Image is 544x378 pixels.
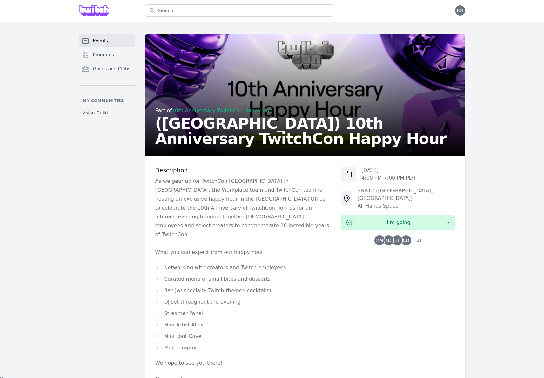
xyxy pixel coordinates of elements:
[155,320,331,329] li: Mini Artist Alley
[79,98,135,103] p: My communities
[455,5,465,16] button: KD
[155,359,331,368] p: We hope to see you there!
[172,107,275,113] a: 10th Anniversary TwitchCon Happy Hour
[394,238,400,243] span: ET
[79,48,135,61] a: Programs
[361,174,416,182] p: 4:00 PM - 7:00 PM PDT
[155,263,331,272] li: Networking with creators and Twitch employees
[155,309,331,318] li: Streamer Panel
[155,248,331,257] p: What you can expect from our happy hour:
[376,238,383,243] span: MM
[155,298,331,306] li: DJ set throughout the evening
[155,107,455,114] div: Part of
[93,65,131,72] span: Guilds and Clubs
[155,275,331,284] li: Curated menu of small bites and desserts
[79,34,135,47] a: Events
[155,343,331,352] li: Photography
[79,62,135,75] a: Guilds and Clubs
[93,52,114,58] span: Programs
[155,177,331,239] p: As we gear up for TwitchCon [GEOGRAPHIC_DATA] in [GEOGRAPHIC_DATA], the Workplace team and Twitch...
[457,8,463,13] span: KD
[155,332,331,341] li: Mini Loot Cave
[93,38,108,44] span: Events
[403,238,409,243] span: CD
[410,237,422,245] span: + 11
[155,116,455,146] h2: ([GEOGRAPHIC_DATA]) 10th Anniversary TwitchCon Happy Hour
[353,219,445,226] span: I'm going
[155,286,331,295] li: Bar (w/ specialty Twitch-themed cocktails)
[361,167,416,174] p: [DATE]
[385,238,392,243] span: KD
[79,107,135,119] a: Asian Guild
[79,5,110,16] img: Grove
[83,110,108,116] span: Asian Guild
[341,215,455,230] button: I'm going
[145,4,333,17] input: Search
[357,187,455,202] div: SNA17 ([GEOGRAPHIC_DATA], [GEOGRAPHIC_DATA])
[155,167,331,174] h3: Description
[357,202,455,210] div: All Hands Space
[79,34,135,119] nav: Sidebar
